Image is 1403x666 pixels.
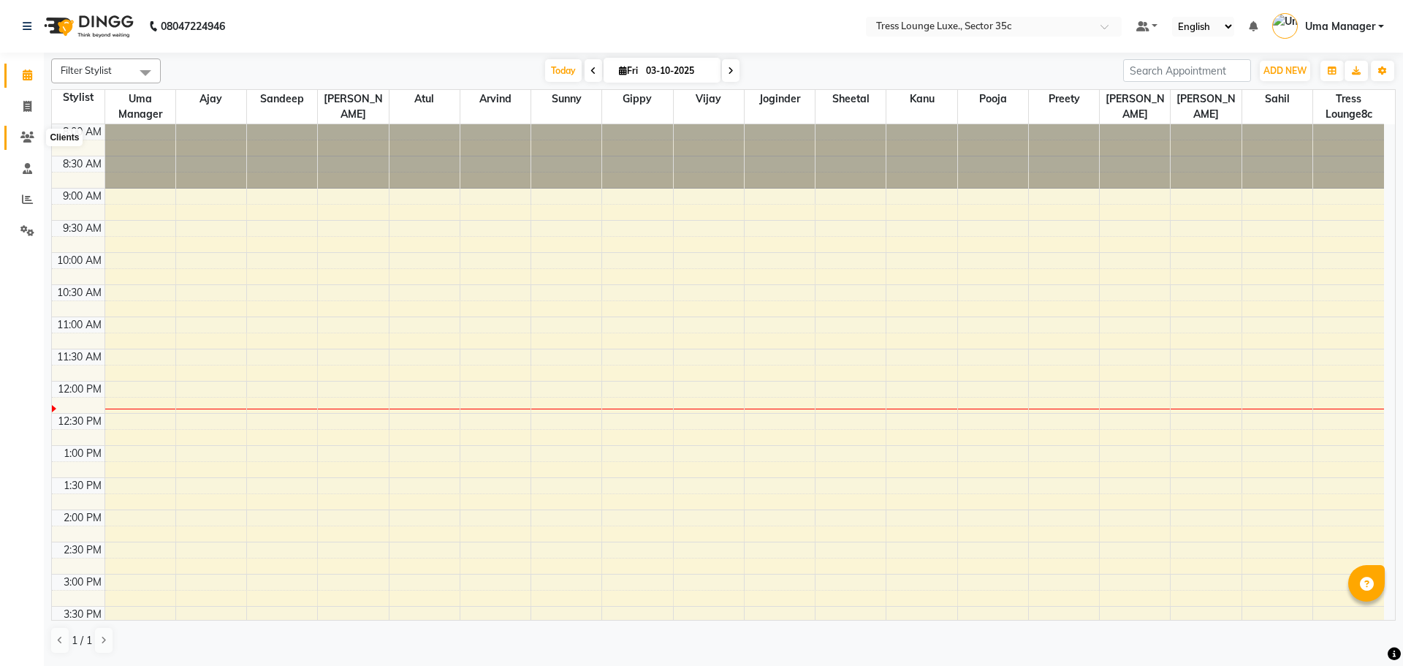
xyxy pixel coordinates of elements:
div: 8:30 AM [60,156,104,172]
div: 12:00 PM [55,382,104,397]
span: Filter Stylist [61,64,112,76]
img: logo [37,6,137,47]
span: sunny [531,90,601,108]
div: Stylist [52,90,104,105]
div: 8:00 AM [60,124,104,140]
div: 12:30 PM [55,414,104,429]
div: 11:00 AM [54,317,104,333]
span: [PERSON_NAME] [1171,90,1241,124]
span: Uma Manager [1305,19,1375,34]
span: vijay [674,90,744,108]
div: 1:30 PM [61,478,104,493]
span: Fri [615,65,642,76]
span: pooja [958,90,1028,108]
div: 1:00 PM [61,446,104,461]
div: 9:00 AM [60,189,104,204]
div: 9:30 AM [60,221,104,236]
span: Sheetal [815,90,886,108]
b: 08047224946 [161,6,225,47]
img: Uma Manager [1272,13,1298,39]
span: 1 / 1 [72,633,92,648]
span: Uma Manager [105,90,175,124]
span: Atul [389,90,460,108]
span: arvind [460,90,531,108]
input: 2025-10-03 [642,60,715,82]
span: Tress Lounge8c [1313,90,1384,124]
div: 3:00 PM [61,575,104,590]
span: Gippy [602,90,672,108]
span: sahil [1242,90,1312,108]
span: [PERSON_NAME] [318,90,388,124]
span: Today [545,59,582,82]
div: 2:30 PM [61,542,104,558]
span: preety [1029,90,1099,108]
span: [PERSON_NAME] [1100,90,1170,124]
span: Ajay [176,90,246,108]
div: 2:00 PM [61,510,104,526]
div: Clients [46,129,83,146]
span: Sandeep [247,90,317,108]
div: 11:30 AM [54,349,104,365]
div: 3:30 PM [61,607,104,622]
span: ADD NEW [1263,65,1307,76]
span: Joginder [745,90,815,108]
input: Search Appointment [1123,59,1251,82]
div: 10:00 AM [54,253,104,268]
span: kanu [886,90,957,108]
div: 10:30 AM [54,285,104,300]
button: ADD NEW [1260,61,1310,81]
